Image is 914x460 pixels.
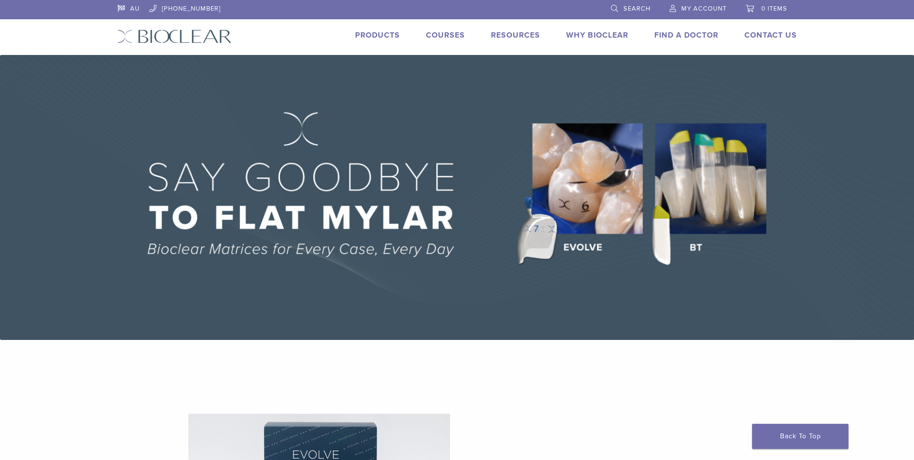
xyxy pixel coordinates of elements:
[566,30,628,40] a: Why Bioclear
[623,5,650,13] span: Search
[681,5,727,13] span: My Account
[118,29,232,43] img: Bioclear
[426,30,465,40] a: Courses
[654,30,718,40] a: Find A Doctor
[744,30,797,40] a: Contact Us
[355,30,400,40] a: Products
[761,5,787,13] span: 0 items
[491,30,540,40] a: Resources
[752,424,848,449] a: Back To Top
